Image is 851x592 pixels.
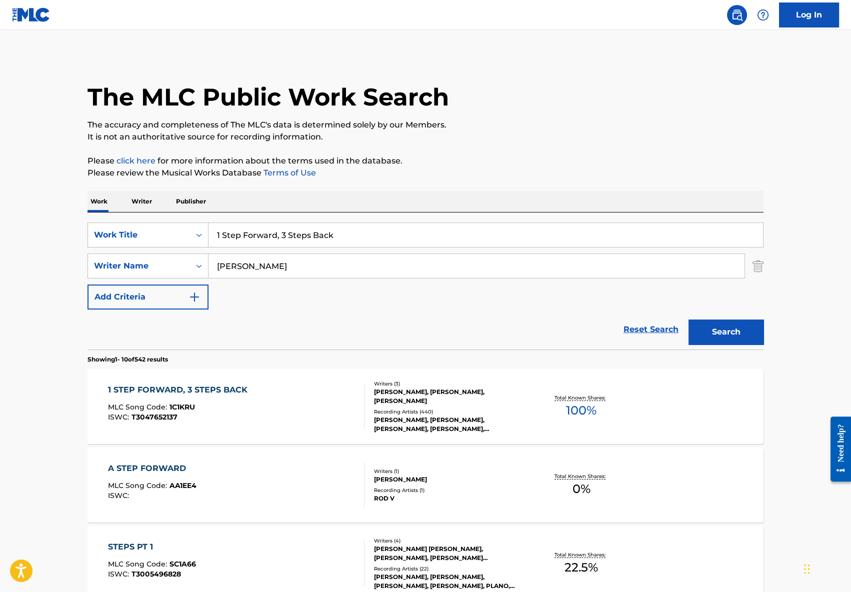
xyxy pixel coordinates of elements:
[374,387,525,405] div: [PERSON_NAME], [PERSON_NAME], [PERSON_NAME]
[87,155,763,167] p: Please for more information about the terms used in the database.
[374,494,525,503] div: ROD V
[108,491,131,500] span: ISWC :
[173,191,209,212] p: Publisher
[554,394,608,401] p: Total Known Shares:
[757,9,769,21] img: help
[688,319,763,344] button: Search
[108,559,169,568] span: MLC Song Code :
[169,559,196,568] span: SC1A66
[779,2,839,27] a: Log In
[731,9,743,21] img: search
[823,409,851,489] iframe: Resource Center
[12,7,50,22] img: MLC Logo
[374,475,525,484] div: [PERSON_NAME]
[87,369,763,444] a: 1 STEP FORWARD, 3 STEPS BACKMLC Song Code:1C1KRUISWC:T3047652137Writers (3)[PERSON_NAME], [PERSON...
[108,402,169,411] span: MLC Song Code :
[94,260,184,272] div: Writer Name
[131,569,181,578] span: T3005496828
[374,415,525,433] div: [PERSON_NAME], [PERSON_NAME], [PERSON_NAME], [PERSON_NAME], [PERSON_NAME]
[374,544,525,562] div: [PERSON_NAME] [PERSON_NAME], [PERSON_NAME], [PERSON_NAME] [PERSON_NAME], [PERSON_NAME] [PERSON_NAME]
[727,5,747,25] a: Public Search
[261,168,316,177] a: Terms of Use
[188,291,200,303] img: 9d2ae6d4665cec9f34b9.svg
[374,537,525,544] div: Writers ( 4 )
[87,447,763,522] a: A STEP FORWARDMLC Song Code:AA1EE4ISWC:Writers (1)[PERSON_NAME]Recording Artists (1)ROD VTotal Kn...
[801,544,851,592] iframe: Chat Widget
[374,380,525,387] div: Writers ( 3 )
[131,412,177,421] span: T3047652137
[374,565,525,572] div: Recording Artists ( 22 )
[108,384,252,396] div: 1 STEP FORWARD, 3 STEPS BACK
[87,222,763,349] form: Search Form
[374,467,525,475] div: Writers ( 1 )
[87,131,763,143] p: It is not an authoritative source for recording information.
[374,408,525,415] div: Recording Artists ( 440 )
[374,572,525,590] div: [PERSON_NAME], [PERSON_NAME], [PERSON_NAME], [PERSON_NAME], PLANO, [PERSON_NAME]
[116,156,155,165] a: click here
[128,191,155,212] p: Writer
[94,229,184,241] div: Work Title
[572,480,590,498] span: 0 %
[87,284,208,309] button: Add Criteria
[87,355,168,364] p: Showing 1 - 10 of 542 results
[753,5,773,25] div: Help
[108,412,131,421] span: ISWC :
[108,541,196,553] div: STEPS PT 1
[564,558,598,576] span: 22.5 %
[374,486,525,494] div: Recording Artists ( 1 )
[169,402,195,411] span: 1C1KRU
[554,472,608,480] p: Total Known Shares:
[752,253,763,278] img: Delete Criterion
[804,554,810,584] div: Drag
[87,82,449,112] h1: The MLC Public Work Search
[87,167,763,179] p: Please review the Musical Works Database
[169,481,196,490] span: AA1EE4
[108,481,169,490] span: MLC Song Code :
[108,462,196,474] div: A STEP FORWARD
[618,318,683,340] a: Reset Search
[566,401,596,419] span: 100 %
[87,119,763,131] p: The accuracy and completeness of The MLC's data is determined solely by our Members.
[108,569,131,578] span: ISWC :
[87,191,110,212] p: Work
[554,551,608,558] p: Total Known Shares:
